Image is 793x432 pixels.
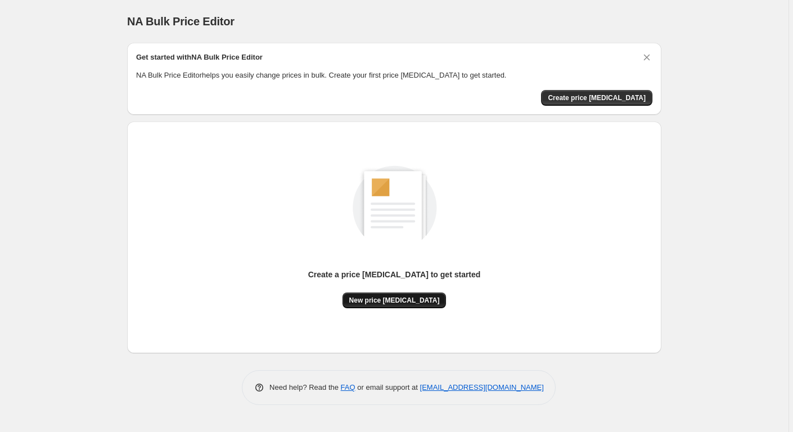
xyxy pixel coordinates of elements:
[641,52,652,63] button: Dismiss card
[343,292,447,308] button: New price [MEDICAL_DATA]
[136,70,652,81] p: NA Bulk Price Editor helps you easily change prices in bulk. Create your first price [MEDICAL_DAT...
[420,383,544,391] a: [EMAIL_ADDRESS][DOMAIN_NAME]
[127,15,235,28] span: NA Bulk Price Editor
[349,296,440,305] span: New price [MEDICAL_DATA]
[308,269,481,280] p: Create a price [MEDICAL_DATA] to get started
[269,383,341,391] span: Need help? Read the
[541,90,652,106] button: Create price change job
[355,383,420,391] span: or email support at
[548,93,646,102] span: Create price [MEDICAL_DATA]
[341,383,355,391] a: FAQ
[136,52,263,63] h2: Get started with NA Bulk Price Editor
